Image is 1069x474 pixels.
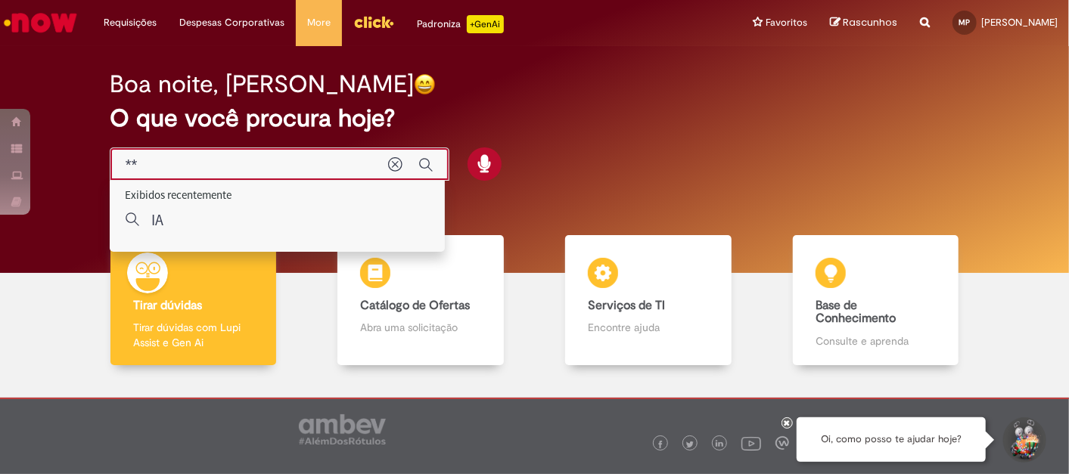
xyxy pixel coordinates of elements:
[299,414,386,445] img: logo_footer_ambev_rotulo_gray.png
[1001,417,1046,463] button: Iniciar Conversa de Suporte
[762,235,990,366] a: Base de Conhecimento Consulte e aprenda
[816,333,936,349] p: Consulte e aprenda
[417,15,504,33] div: Padroniza
[133,298,202,313] b: Tirar dúvidas
[766,15,807,30] span: Favoritos
[307,235,535,366] a: Catálogo de Ofertas Abra uma solicitação
[467,15,504,33] p: +GenAi
[179,15,284,30] span: Despesas Corporativas
[307,15,331,30] span: More
[657,441,664,448] img: logo_footer_facebook.png
[79,235,307,366] a: Tirar dúvidas Tirar dúvidas com Lupi Assist e Gen Ai
[686,441,694,448] img: logo_footer_twitter.png
[843,15,897,29] span: Rascunhos
[830,16,897,30] a: Rascunhos
[360,298,470,313] b: Catálogo de Ofertas
[110,71,414,98] h2: Boa noite, [PERSON_NAME]
[741,433,761,453] img: logo_footer_youtube.png
[959,17,971,27] span: MP
[360,320,480,335] p: Abra uma solicitação
[414,73,436,95] img: happy-face.png
[775,436,789,450] img: logo_footer_workplace.png
[588,298,665,313] b: Serviços de TI
[535,235,763,366] a: Serviços de TI Encontre ajuda
[588,320,708,335] p: Encontre ajuda
[110,105,959,132] h2: O que você procura hoje?
[2,8,79,38] img: ServiceNow
[981,16,1058,29] span: [PERSON_NAME]
[716,440,723,449] img: logo_footer_linkedin.png
[816,298,896,327] b: Base de Conhecimento
[133,320,253,350] p: Tirar dúvidas com Lupi Assist e Gen Ai
[797,417,986,462] div: Oi, como posso te ajudar hoje?
[353,11,394,33] img: click_logo_yellow_360x200.png
[104,15,157,30] span: Requisições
